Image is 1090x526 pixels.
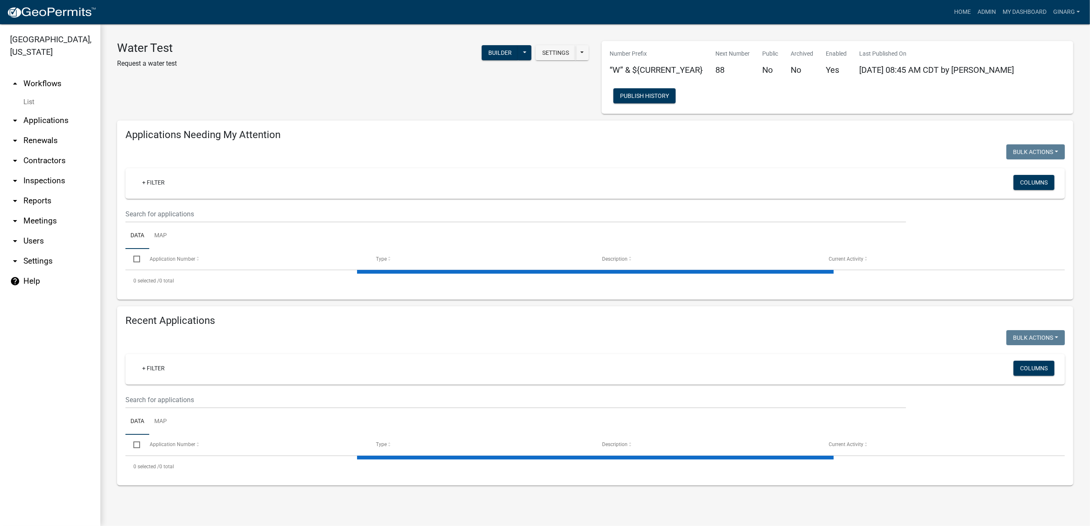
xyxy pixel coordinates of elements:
span: Type [376,256,387,262]
h3: Water Test [117,41,177,55]
button: Builder [482,45,518,60]
button: Settings [536,45,576,60]
a: Map [149,223,172,249]
span: 0 selected / [133,278,159,284]
h4: Applications Needing My Attention [125,129,1065,141]
datatable-header-cell: Type [368,249,594,269]
datatable-header-cell: Type [368,435,594,455]
a: Data [125,408,149,435]
datatable-header-cell: Description [594,249,820,269]
a: My Dashboard [999,4,1050,20]
datatable-header-cell: Description [594,435,820,455]
wm-modal-confirm: Workflow Publish History [613,93,676,100]
i: help [10,276,20,286]
h5: “W” & ${CURRENT_YEAR} [610,65,703,75]
input: Search for applications [125,391,906,408]
h5: 88 [716,65,750,75]
span: Current Activity [829,256,863,262]
a: + Filter [135,361,171,376]
span: Current Activity [829,441,863,447]
span: Description [602,256,628,262]
datatable-header-cell: Select [125,249,141,269]
h5: Yes [826,65,847,75]
datatable-header-cell: Current Activity [821,435,1047,455]
datatable-header-cell: Current Activity [821,249,1047,269]
a: Data [125,223,149,249]
a: Admin [974,4,999,20]
p: Request a water test [117,59,177,69]
h5: No [791,65,814,75]
span: Description [602,441,628,447]
i: arrow_drop_down [10,216,20,226]
span: Application Number [150,441,195,447]
button: Bulk Actions [1006,144,1065,159]
span: Application Number [150,256,195,262]
p: Number Prefix [610,49,703,58]
h5: No [763,65,779,75]
button: Publish History [613,88,676,103]
span: 0 selected / [133,464,159,470]
i: arrow_drop_down [10,196,20,206]
p: Enabled [826,49,847,58]
button: Columns [1013,361,1054,376]
p: Public [763,49,779,58]
span: [DATE] 08:45 AM CDT by [PERSON_NAME] [860,65,1014,75]
button: Bulk Actions [1006,330,1065,345]
p: Archived [791,49,814,58]
p: Last Published On [860,49,1014,58]
div: 0 total [125,270,1065,291]
span: Type [376,441,387,447]
input: Search for applications [125,205,906,223]
p: Next Number [716,49,750,58]
i: arrow_drop_down [10,236,20,246]
i: arrow_drop_down [10,115,20,126]
i: arrow_drop_down [10,136,20,146]
i: arrow_drop_down [10,176,20,186]
a: Home [951,4,974,20]
i: arrow_drop_up [10,79,20,89]
datatable-header-cell: Application Number [141,249,368,269]
a: ginarg [1050,4,1083,20]
datatable-header-cell: Application Number [141,435,368,455]
div: 0 total [125,456,1065,477]
h4: Recent Applications [125,315,1065,327]
a: + Filter [135,175,171,190]
a: Map [149,408,172,435]
button: Columns [1013,175,1054,190]
i: arrow_drop_down [10,156,20,166]
i: arrow_drop_down [10,256,20,266]
datatable-header-cell: Select [125,435,141,455]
